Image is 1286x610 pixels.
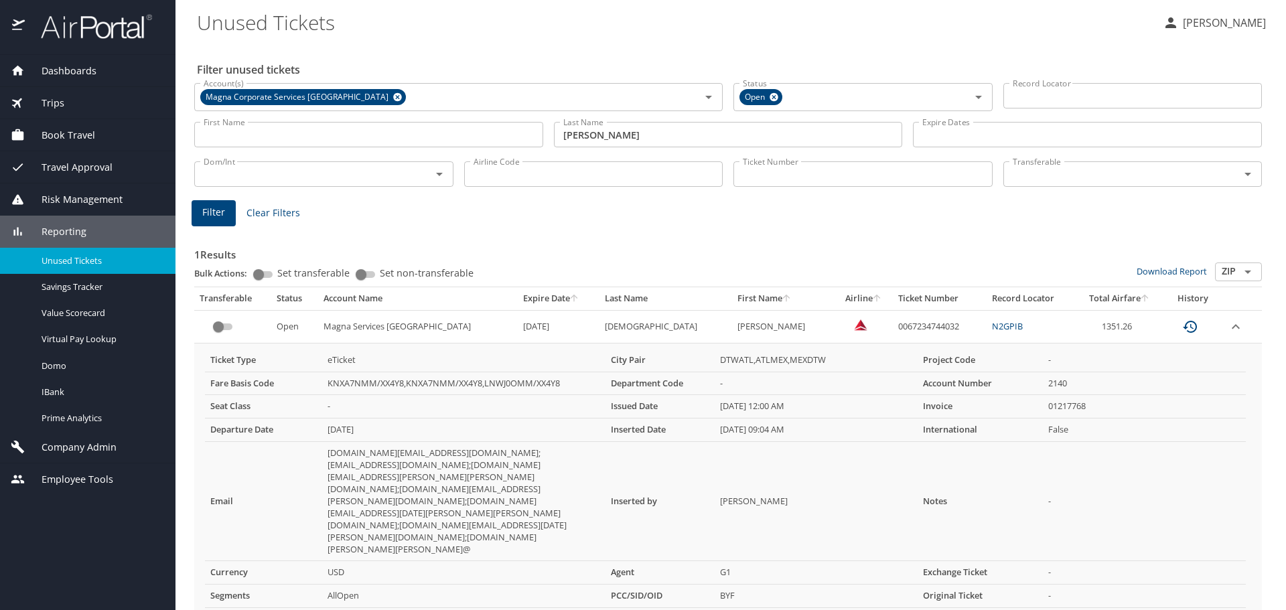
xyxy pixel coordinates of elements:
[42,281,159,293] span: Savings Tracker
[918,372,1043,395] th: Account Number
[732,287,835,310] th: First Name
[42,412,159,425] span: Prime Analytics
[715,585,918,608] td: BYF
[322,442,605,561] td: [DOMAIN_NAME][EMAIL_ADDRESS][DOMAIN_NAME];[EMAIL_ADDRESS][DOMAIN_NAME];[DOMAIN_NAME][EMAIL_ADDRES...
[715,372,918,395] td: -
[271,310,318,343] td: Open
[918,395,1043,418] th: Invoice
[1141,295,1150,303] button: sort
[205,561,322,585] th: Currency
[42,307,159,319] span: Value Scorecard
[380,269,474,278] span: Set non-transferable
[992,320,1023,332] a: N2GPIB
[918,585,1043,608] th: Original Ticket
[1179,15,1266,31] p: [PERSON_NAME]
[200,90,397,104] span: Magna Corporate Services [GEOGRAPHIC_DATA]
[25,128,95,143] span: Book Travel
[246,205,300,222] span: Clear Filters
[1043,442,1246,561] td: -
[918,442,1043,561] th: Notes
[205,442,322,561] th: Email
[1163,287,1222,310] th: History
[42,254,159,267] span: Unused Tickets
[200,89,406,105] div: Magna Corporate Services [GEOGRAPHIC_DATA]
[430,165,449,183] button: Open
[605,395,715,418] th: Issued Date
[918,349,1043,372] th: Project Code
[699,88,718,106] button: Open
[322,418,605,442] td: [DATE]
[1228,319,1244,335] button: expand row
[318,310,518,343] td: Magna Services [GEOGRAPHIC_DATA]
[732,310,835,343] td: [PERSON_NAME]
[605,585,715,608] th: PCC/SID/OID
[192,200,236,226] button: Filter
[893,310,987,343] td: 0067234744032
[25,192,123,207] span: Risk Management
[322,585,605,608] td: AllOpen
[205,349,322,372] th: Ticket Type
[599,310,732,343] td: [DEMOGRAPHIC_DATA]
[205,372,322,395] th: Fare Basis Code
[715,561,918,585] td: G1
[739,89,782,105] div: Open
[25,64,96,78] span: Dashboards
[25,472,113,487] span: Employee Tools
[205,349,1246,609] table: more info about unused tickets
[715,418,918,442] td: [DATE] 09:04 AM
[570,295,579,303] button: sort
[1137,265,1207,277] a: Download Report
[42,360,159,372] span: Domo
[605,349,715,372] th: City Pair
[987,287,1076,310] th: Record Locator
[918,418,1043,442] th: International
[1043,585,1246,608] td: -
[322,372,605,395] td: KNXA7NMM/XX4Y8,KNXA7NMM/XX4Y8,LNWJ0OMM/XX4Y8
[1043,372,1246,395] td: 2140
[854,318,867,331] img: Delta Airlines
[25,440,117,455] span: Company Admin
[918,561,1043,585] th: Exchange Ticket
[205,395,322,418] th: Seat Class
[200,293,266,305] div: Transferable
[1043,395,1246,418] td: 01217768
[241,201,305,226] button: Clear Filters
[1043,418,1246,442] td: False
[1076,287,1163,310] th: Total Airfare
[518,310,599,343] td: [DATE]
[42,333,159,346] span: Virtual Pay Lookup
[197,1,1152,43] h1: Unused Tickets
[715,442,918,561] td: [PERSON_NAME]
[194,239,1262,262] h3: 1 Results
[277,269,350,278] span: Set transferable
[197,59,1265,80] h2: Filter unused tickets
[25,160,113,175] span: Travel Approval
[969,88,988,106] button: Open
[715,395,918,418] td: [DATE] 12:00 AM
[318,287,518,310] th: Account Name
[715,349,918,372] td: DTWATL,ATLMEX,MEXDTW
[893,287,987,310] th: Ticket Number
[605,442,715,561] th: Inserted by
[322,561,605,585] td: USD
[605,372,715,395] th: Department Code
[25,96,64,110] span: Trips
[599,287,732,310] th: Last Name
[1043,349,1246,372] td: -
[605,561,715,585] th: Agent
[835,287,893,310] th: Airline
[1238,165,1257,183] button: Open
[205,585,322,608] th: Segments
[1076,310,1163,343] td: 1351.26
[322,349,605,372] td: eTicket
[42,386,159,398] span: IBank
[1238,262,1257,281] button: Open
[1043,561,1246,585] td: -
[873,295,882,303] button: sort
[271,287,318,310] th: Status
[12,13,26,40] img: icon-airportal.png
[1157,11,1271,35] button: [PERSON_NAME]
[322,395,605,418] td: -
[739,90,773,104] span: Open
[205,418,322,442] th: Departure Date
